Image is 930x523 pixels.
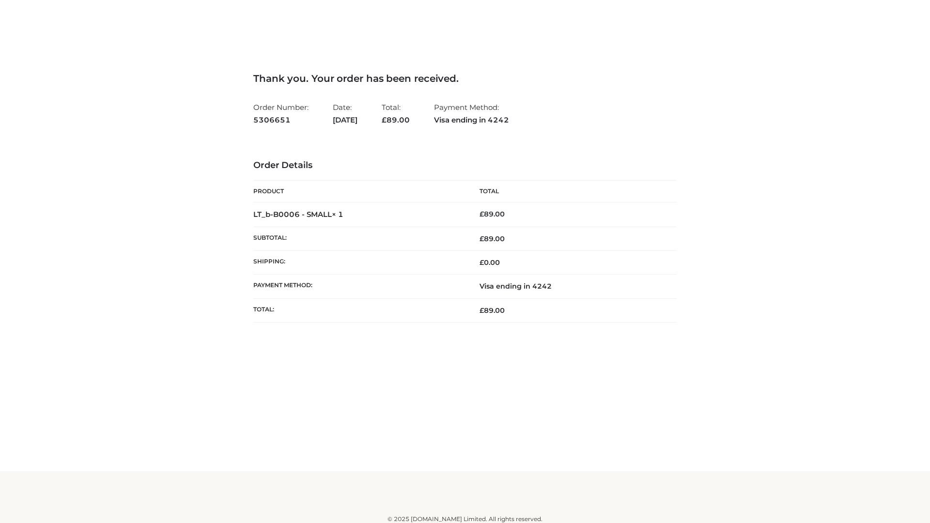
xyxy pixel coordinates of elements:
td: Visa ending in 4242 [465,275,677,298]
strong: [DATE] [333,114,357,126]
strong: × 1 [332,210,343,219]
h3: Order Details [253,160,677,171]
th: Subtotal: [253,227,465,250]
th: Payment method: [253,275,465,298]
th: Total [465,181,677,202]
th: Total: [253,298,465,322]
span: 89.00 [480,306,505,315]
h3: Thank you. Your order has been received. [253,73,677,84]
bdi: 89.00 [480,210,505,218]
strong: LT_b-B0006 - SMALL [253,210,343,219]
span: £ [382,115,387,124]
span: 89.00 [382,115,410,124]
span: £ [480,234,484,243]
li: Payment Method: [434,99,509,128]
span: £ [480,306,484,315]
bdi: 0.00 [480,258,500,267]
th: Product [253,181,465,202]
li: Date: [333,99,357,128]
span: £ [480,258,484,267]
span: £ [480,210,484,218]
li: Order Number: [253,99,309,128]
strong: Visa ending in 4242 [434,114,509,126]
li: Total: [382,99,410,128]
span: 89.00 [480,234,505,243]
strong: 5306651 [253,114,309,126]
th: Shipping: [253,251,465,275]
